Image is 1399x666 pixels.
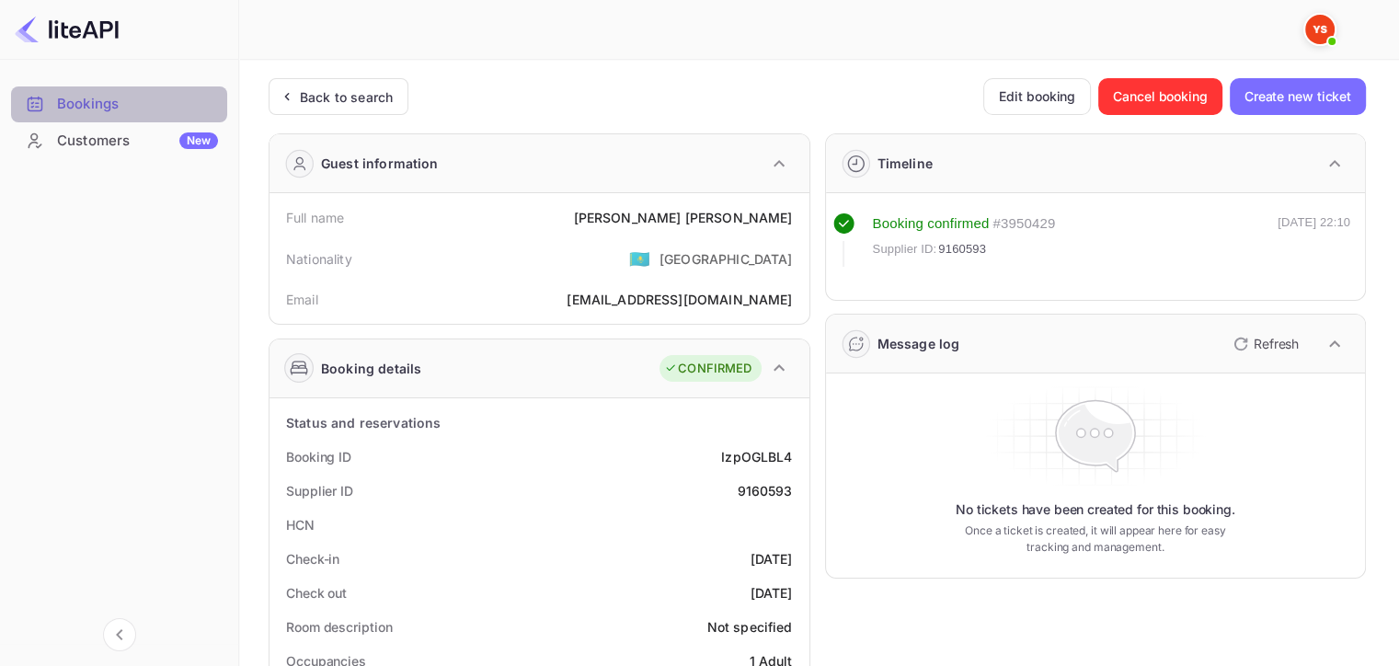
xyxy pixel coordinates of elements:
[992,213,1055,235] div: # 3950429
[300,87,393,107] div: Back to search
[707,617,793,637] div: Not specified
[103,618,136,651] button: Collapse navigation
[1254,334,1299,353] p: Refresh
[286,290,318,309] div: Email
[721,447,792,466] div: IzpOGLBL4
[286,481,353,500] div: Supplier ID
[57,94,218,115] div: Bookings
[751,549,793,568] div: [DATE]
[1230,78,1366,115] button: Create new ticket
[737,481,792,500] div: 9160593
[286,583,347,603] div: Check out
[1278,213,1350,267] div: [DATE] 22:10
[877,154,933,173] div: Timeline
[751,583,793,603] div: [DATE]
[15,15,119,44] img: LiteAPI logo
[286,447,351,466] div: Booking ID
[664,360,751,378] div: CONFIRMED
[11,123,227,159] div: CustomersNew
[286,208,344,227] div: Full name
[983,78,1091,115] button: Edit booking
[877,334,960,353] div: Message log
[11,123,227,157] a: CustomersNew
[286,617,392,637] div: Room description
[573,208,792,227] div: [PERSON_NAME] [PERSON_NAME]
[286,549,339,568] div: Check-in
[956,500,1235,519] p: No tickets have been created for this booking.
[659,249,793,269] div: [GEOGRAPHIC_DATA]
[321,359,421,378] div: Booking details
[629,242,650,275] span: United States
[286,249,352,269] div: Nationality
[321,154,439,173] div: Guest information
[11,86,227,121] a: Bookings
[1222,329,1306,359] button: Refresh
[1098,78,1222,115] button: Cancel booking
[873,213,990,235] div: Booking confirmed
[938,240,986,258] span: 9160593
[286,515,315,534] div: HCN
[951,522,1240,556] p: Once a ticket is created, it will appear here for easy tracking and management.
[567,290,792,309] div: [EMAIL_ADDRESS][DOMAIN_NAME]
[179,132,218,149] div: New
[286,413,441,432] div: Status and reservations
[1305,15,1335,44] img: Yandex Support
[11,86,227,122] div: Bookings
[57,131,218,152] div: Customers
[873,240,937,258] span: Supplier ID:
